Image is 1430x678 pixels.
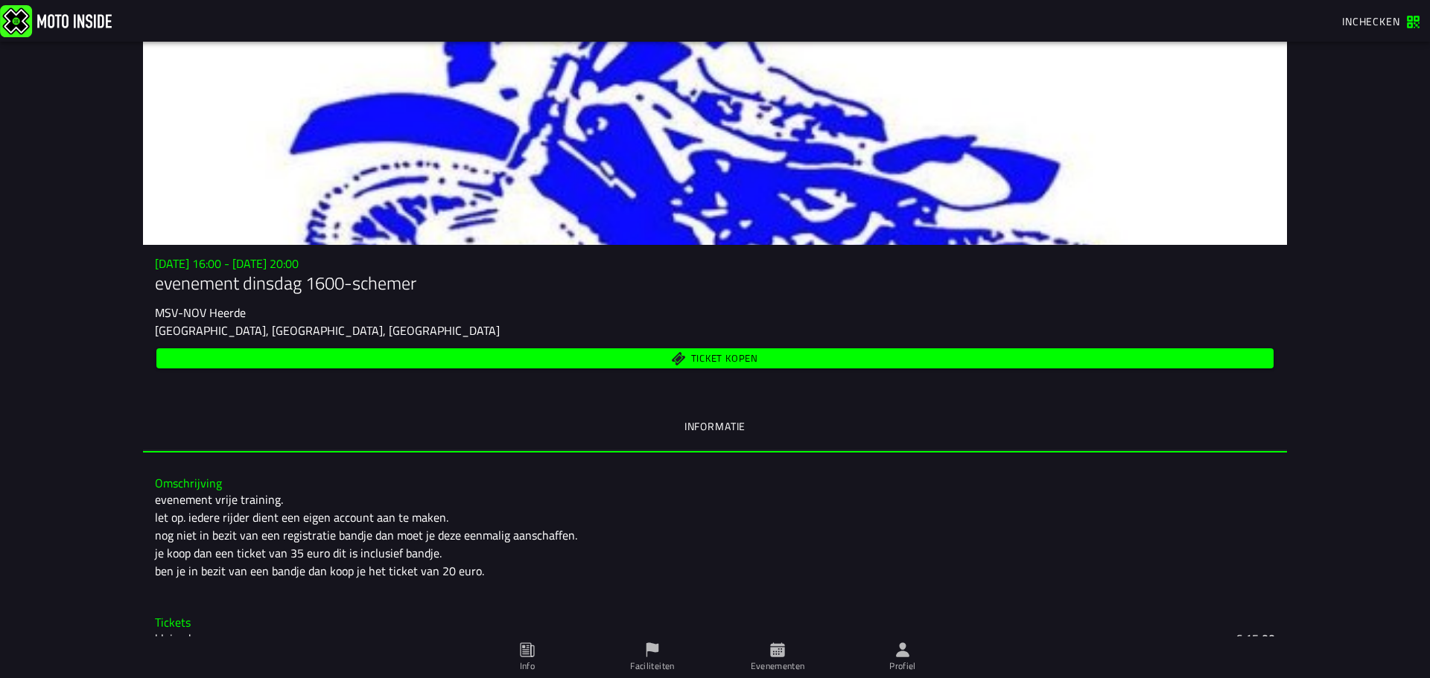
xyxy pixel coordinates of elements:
[155,615,1275,630] h3: Tickets
[889,659,916,673] ion-label: Profiel
[1335,8,1427,33] a: Inchecken
[751,659,805,673] ion-label: Evenementen
[155,304,246,322] ion-text: MSV-NOV Heerde
[520,659,535,673] ion-label: Info
[155,271,1275,295] h1: evenement dinsdag 1600-schemer
[155,322,500,339] ion-text: [GEOGRAPHIC_DATA], [GEOGRAPHIC_DATA], [GEOGRAPHIC_DATA]
[155,630,213,647] ion-text: kleine baan
[155,476,1275,490] h3: Omschrijving
[1236,630,1275,647] ion-text: € 15,00
[691,354,758,364] span: Ticket kopen
[155,490,1275,580] div: evenement vrije training. let op. iedere rijder dient een eigen account aan te maken. nog niet in...
[1342,13,1400,29] span: Inchecken
[155,257,1275,271] h3: [DATE] 16:00 - [DATE] 20:00
[630,659,674,673] ion-label: Faciliteiten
